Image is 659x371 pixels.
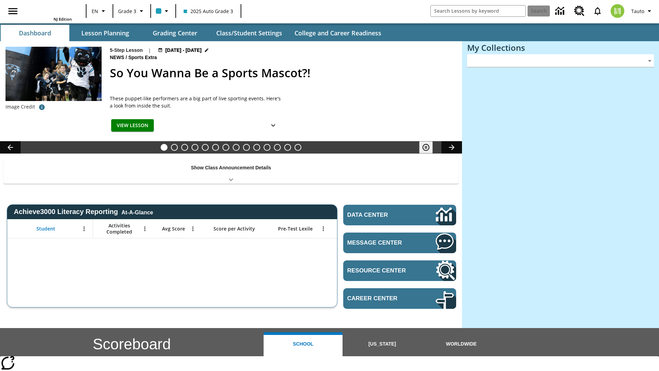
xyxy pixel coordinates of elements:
[431,5,525,16] input: search field
[264,332,343,356] button: School
[115,5,148,17] button: Grade: Grade 3, Select a grade
[141,25,209,41] button: Grading Center
[5,47,102,101] img: The Carolina Panthers' mascot, Sir Purr leads a YMCA flag football team onto the field before an ...
[343,233,456,253] a: Message Center
[161,144,167,151] button: Slide 1 So You Wanna Be a Sports Mascot?!
[419,141,433,154] button: Pause
[347,295,415,302] span: Career Center
[606,2,628,20] button: Select a new avatar
[222,144,229,151] button: Slide 7 A Lord, A Lion, and a Pickle
[589,2,606,20] a: Notifications
[96,223,142,235] span: Activities Completed
[153,5,173,17] button: Class color is light blue. Change class color
[441,141,462,154] button: Lesson carousel, Next
[318,224,328,234] button: Open Menu
[551,2,570,21] a: Data Center
[233,144,240,151] button: Slide 8 CVC Short Vowels Lesson 2
[36,226,55,232] span: Student
[5,103,35,110] p: Image Credit
[611,4,624,18] img: avatar image
[570,2,589,20] a: Resource Center, Will open in new tab
[191,164,271,171] p: Show Class Announcement Details
[343,332,421,356] button: [US_STATE]
[343,205,456,225] a: Data Center
[628,5,656,17] button: Profile/Settings
[1,25,69,41] button: Dashboard
[347,212,412,218] span: Data Center
[126,55,127,60] span: /
[27,2,72,22] div: Home
[467,43,654,53] h3: My Collections
[192,144,198,151] button: Slide 4 Joplin's Question
[122,208,153,216] div: At-A-Glance
[54,16,72,22] span: NJ Edition
[89,5,111,17] button: Language: EN, Select a language
[157,47,211,54] button: Aug 24 - Aug 24 Choose Dates
[184,8,233,15] span: 2025 Auto Grade 3
[419,141,440,154] div: Pause
[118,8,136,15] span: Grade 3
[266,119,280,132] button: Show Details
[278,226,313,232] span: Pre-Test Lexile
[110,64,454,82] h2: So You Wanna Be a Sports Mascot?!
[284,144,291,151] button: Slide 13 Pre-release lesson
[111,119,154,132] button: View Lesson
[294,144,301,151] button: Slide 14 Career Lesson
[165,47,201,54] span: [DATE] - [DATE]
[289,25,387,41] button: College and Career Readiness
[212,144,219,151] button: Slide 6 Do You Want Fries With That?
[3,1,23,21] button: Open side menu
[110,95,281,109] div: These puppet-like performers are a big part of live sporting events. Here's a look from inside th...
[181,144,188,151] button: Slide 3 The Cold, Cold Moon
[274,144,281,151] button: Slide 12 Cars of the Future?
[347,267,415,274] span: Resource Center
[35,101,49,113] button: Photo credit: AP Photo/Bob Leverone
[14,208,153,216] span: Achieve3000 Literacy Reporting
[202,144,209,151] button: Slide 5 Born to Dirt Bike
[631,8,644,15] span: Tauto
[71,25,139,41] button: Lesson Planning
[148,47,151,54] span: |
[343,260,456,281] a: Resource Center, Will open in new tab
[79,224,89,234] button: Open Menu
[422,332,501,356] button: Worldwide
[3,160,459,184] div: Show Class Announcement Details
[27,3,72,16] a: Home
[110,54,126,61] span: News
[243,144,250,151] button: Slide 9 Dianne Feinstein: A Lifelong Leader
[110,47,143,54] p: 5-Step Lesson
[343,288,456,309] a: Career Center
[188,224,198,234] button: Open Menu
[264,144,270,151] button: Slide 11 Remembering Justice O'Connor
[162,226,185,232] span: Avg Score
[140,224,150,234] button: Open Menu
[213,226,255,232] span: Score per Activity
[253,144,260,151] button: Slide 10 Dogs With Jobs
[92,8,98,15] span: EN
[128,54,158,61] span: Sports Extra
[347,239,415,246] span: Message Center
[211,25,288,41] button: Class/Student Settings
[171,144,178,151] button: Slide 2 Taking Movies to the X-Dimension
